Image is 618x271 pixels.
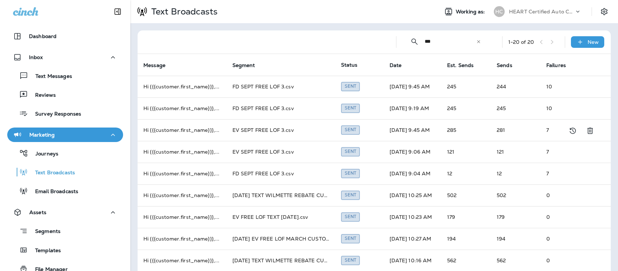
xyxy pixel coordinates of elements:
div: HC [494,6,505,17]
p: Text Messages [28,73,72,80]
td: 194 [491,228,541,250]
div: Sent [341,212,360,221]
td: 10 [541,76,592,97]
button: Dashboard [7,29,123,43]
button: Collapse Sidebar [108,4,128,19]
button: Segments [7,223,123,239]
td: 281 [491,119,541,141]
p: Inbox [29,54,43,60]
span: Created by Scott Hoffman [341,83,360,89]
span: Created by Scott Hoffman [341,213,360,220]
td: Hi {{{customer.first_name}}}, ... [138,76,227,97]
div: Sent [341,191,360,200]
span: Message [143,62,165,68]
td: 502 [441,184,491,206]
p: Assets [29,209,46,215]
div: Sent [341,169,360,178]
button: Marketing [7,128,123,142]
td: 121 [491,141,541,163]
span: Segment [232,62,255,68]
span: Failures [546,62,566,68]
button: Collapse Search [407,34,422,49]
td: [DATE] 9:45 AM [384,76,442,97]
span: Created by Scott Hoffman [341,104,360,111]
div: Sent [341,256,360,265]
span: Sends [497,62,522,68]
span: Est. Sends [447,62,483,68]
td: [DATE] 10:23 AM [384,206,442,228]
td: 194 [441,228,491,250]
td: FD SEPT FREE LOF 3.csv [227,163,335,184]
button: Journeys [7,146,123,161]
p: Reviews [28,92,56,99]
button: Templates [7,242,123,258]
td: 285 [441,119,491,141]
button: Delete Broadcast [583,124,597,138]
td: 244 [491,76,541,97]
div: Sent [341,125,360,134]
button: Inbox [7,50,123,64]
span: Est. Sends [447,62,474,68]
span: Status [341,62,358,68]
button: Email Broadcasts [7,183,123,199]
td: 502 [491,184,541,206]
td: Hi {{{customer.first_name}}}, ... [138,97,227,119]
span: Date [390,62,411,68]
div: 1 - 20 of 20 [508,39,534,45]
span: Sends [497,62,512,68]
p: Text Broadcasts [148,6,218,17]
td: 7 [541,141,592,163]
td: FD SEPT FREE LOF 3.csv [227,97,335,119]
span: Failures [546,62,575,68]
p: HEART Certified Auto Care [509,9,574,14]
button: Survey Responses [7,106,123,121]
p: Segments [28,228,60,235]
td: Hi {{{customer.first_name}}}, ... [138,228,227,250]
td: Hi {{{customer.first_name}}}, ... [138,184,227,206]
td: 179 [441,206,491,228]
button: Reviews [7,87,123,102]
span: Created by Scott Hoffman [341,191,360,198]
td: Hi {{{customer.first_name}}}, ... [138,119,227,141]
td: EV SEPT FREE LOF 3.csv [227,141,335,163]
button: Text Messages [7,68,123,83]
td: [DATE] TEXT WILMETTE REBATE CUSTOMERS.csv [227,184,335,206]
td: [DATE] 10:27 AM [384,228,442,250]
td: [DATE] 9:45 AM [384,119,442,141]
td: [DATE] 9:19 AM [384,97,442,119]
p: Marketing [29,132,55,138]
td: 7 [541,119,592,141]
td: Hi {{{customer.first_name}}}, ... [138,163,227,184]
td: 245 [491,97,541,119]
span: Created by Scott Hoffman [341,148,360,154]
td: 10 [541,97,592,119]
td: Hi {{{customer.first_name}}}, ... [138,206,227,228]
span: Message [143,62,175,68]
span: Created by Scott Hoffman [341,170,360,176]
td: EV SEPT FREE LOF 3.csv [227,119,335,141]
span: Created by Scott Hoffman [341,257,360,263]
p: Survey Responses [28,111,81,118]
td: 0 [541,184,592,206]
td: 0 [541,206,592,228]
p: Dashboard [29,33,56,39]
p: Text Broadcasts [28,170,75,176]
span: Created by Scott Hoffman [341,126,360,133]
button: Text Broadcasts [7,164,123,180]
p: New [588,39,599,45]
td: [DATE] EV FREE LOF MARCH CUSTOMERS - THIRD 2025.csv [227,228,335,250]
td: [DATE] 9:04 AM [384,163,442,184]
button: Settings [598,5,611,18]
span: Segment [232,62,265,68]
td: 0 [541,228,592,250]
div: Sent [341,104,360,113]
td: [DATE] 9:06 AM [384,141,442,163]
span: Working as: [456,9,487,15]
span: Created by Scott Hoffman [341,235,360,241]
div: Sent [341,82,360,91]
td: 12 [491,163,541,184]
td: FD SEPT FREE LOF 3.csv [227,76,335,97]
p: Journeys [28,151,58,158]
button: Assets [7,205,123,220]
td: [DATE] 10:25 AM [384,184,442,206]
